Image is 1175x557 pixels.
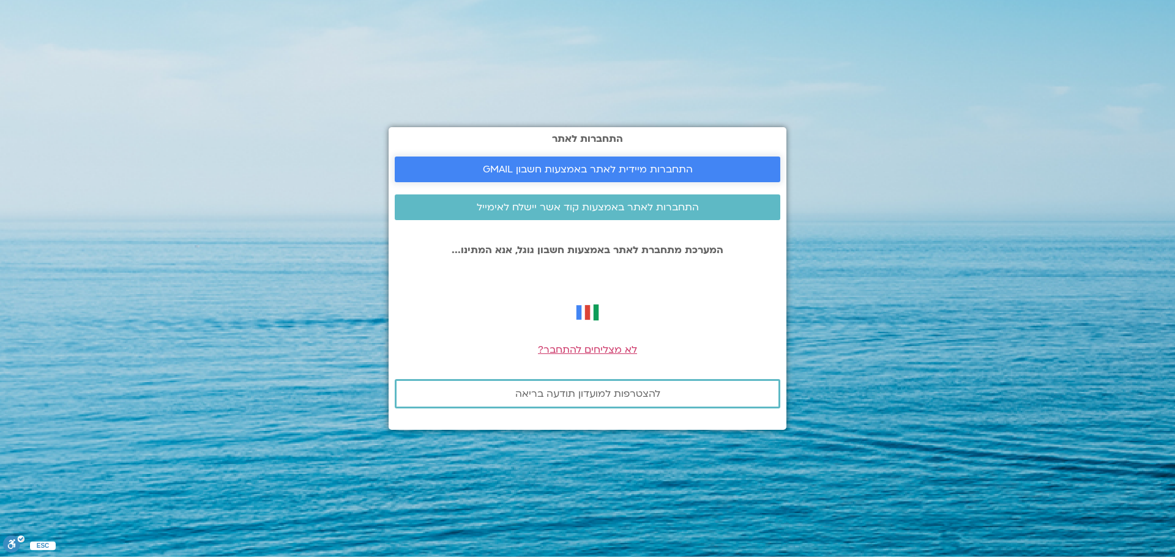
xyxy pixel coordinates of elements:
a: להצטרפות למועדון תודעה בריאה [395,379,780,408]
a: התחברות לאתר באמצעות קוד אשר יישלח לאימייל [395,194,780,220]
span: התחברות לאתר באמצעות קוד אשר יישלח לאימייל [477,202,699,213]
h2: התחברות לאתר [395,133,780,144]
a: לא מצליחים להתחבר? [538,343,637,356]
p: המערכת מתחברת לאתר באמצעות חשבון גוגל, אנא המתינו... [395,245,780,256]
span: להצטרפות למועדון תודעה בריאה [515,388,660,399]
span: התחברות מיידית לאתר באמצעות חשבון GMAIL [483,164,693,175]
a: התחברות מיידית לאתר באמצעות חשבון GMAIL [395,157,780,182]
